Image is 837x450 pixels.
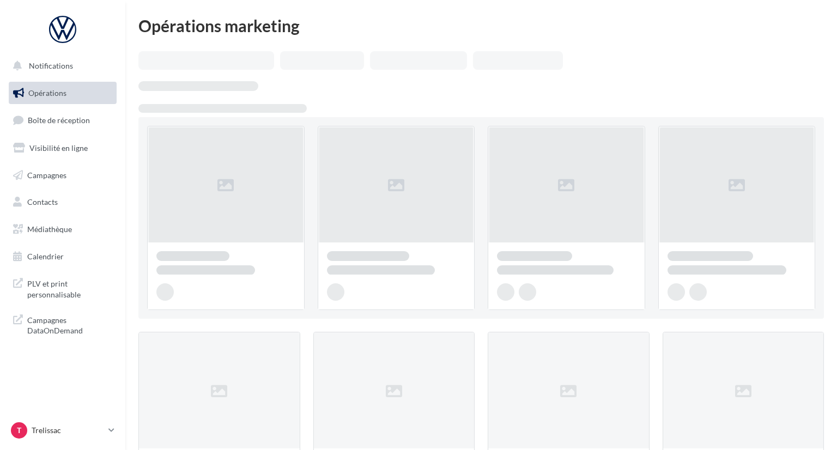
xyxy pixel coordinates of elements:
a: Visibilité en ligne [7,137,119,160]
span: T [17,425,21,436]
span: Calendrier [27,252,64,261]
a: Campagnes [7,164,119,187]
a: T Trelissac [9,420,117,441]
span: Opérations [28,88,66,98]
a: Boîte de réception [7,108,119,132]
a: Calendrier [7,245,119,268]
span: Médiathèque [27,224,72,234]
a: Médiathèque [7,218,119,241]
p: Trelissac [32,425,104,436]
span: Boîte de réception [28,115,90,125]
span: Contacts [27,197,58,206]
span: PLV et print personnalisable [27,276,112,300]
span: Notifications [29,61,73,70]
a: Campagnes DataOnDemand [7,308,119,340]
span: Campagnes [27,170,66,179]
span: Campagnes DataOnDemand [27,313,112,336]
a: PLV et print personnalisable [7,272,119,304]
a: Contacts [7,191,119,214]
a: Opérations [7,82,119,105]
button: Notifications [7,54,114,77]
span: Visibilité en ligne [29,143,88,153]
div: Opérations marketing [138,17,824,34]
